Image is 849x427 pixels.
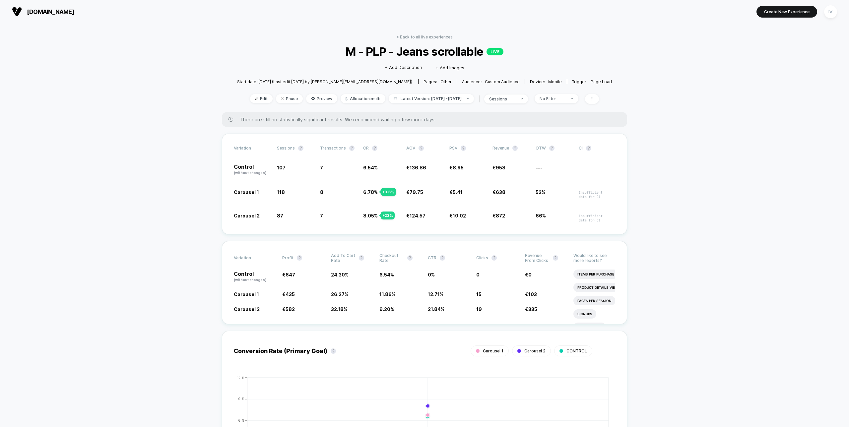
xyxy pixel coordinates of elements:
[234,291,259,297] span: Carousel 1
[331,348,336,354] button: ?
[525,291,537,297] span: €
[406,213,425,218] span: €
[240,117,614,122] span: There are still no statistically significant results. We recommend waiting a few more days
[277,213,283,218] span: 87
[579,166,615,175] span: ---
[453,189,463,195] span: 5.41
[525,272,532,277] span: €
[476,291,482,297] span: 15
[363,213,378,218] span: 8.05 %
[406,165,426,170] span: €
[27,8,74,15] span: [DOMAIN_NAME]
[331,253,356,263] span: Add To Cart Rate
[234,278,266,282] span: (without changes)
[298,146,303,151] button: ?
[320,146,346,151] span: Transactions
[572,79,612,84] div: Trigger:
[286,306,295,312] span: 582
[435,65,464,70] span: + Add Images
[476,255,488,260] span: Clicks
[250,94,273,103] span: Edit
[579,146,615,151] span: CI
[306,94,337,103] span: Preview
[536,146,572,151] span: OTW
[573,309,596,319] li: Signups
[492,213,505,218] span: €
[10,6,76,17] button: [DOMAIN_NAME]
[234,253,270,263] span: Variation
[496,189,505,195] span: 638
[525,253,550,263] span: Revenue From Clicks
[12,7,22,17] img: Visually logo
[234,189,259,195] span: Carousel 1
[410,165,426,170] span: 136.86
[492,146,509,151] span: Revenue
[282,306,295,312] span: €
[281,97,284,100] img: end
[536,213,546,218] span: 66%
[528,272,532,277] span: 0
[496,165,505,170] span: 958
[428,291,443,297] span: 12.71 %
[756,6,817,18] button: Create New Experience
[282,255,294,260] span: Profit
[487,48,503,55] p: LIVE
[320,189,323,195] span: 8
[379,272,394,277] span: 6.54 %
[286,291,295,297] span: 435
[491,255,497,261] button: ?
[359,255,364,261] button: ?
[238,397,244,401] tspan: 9 %
[406,189,423,195] span: €
[363,146,369,151] span: CR
[424,79,452,84] div: Pages:
[525,79,567,84] span: Device:
[346,97,348,100] img: rebalance
[320,213,323,218] span: 7
[477,94,484,104] span: |
[428,255,436,260] span: CTR
[410,189,423,195] span: 79.75
[379,291,395,297] span: 11.86 %
[461,146,466,151] button: ?
[297,255,302,261] button: ?
[234,213,260,218] span: Carousel 2
[524,348,546,353] span: Carousel 2
[381,212,395,219] div: + 23 %
[410,213,425,218] span: 124.57
[521,98,523,99] img: end
[234,164,270,175] p: Control
[453,213,466,218] span: 10.02
[331,272,349,277] span: 24.30 %
[237,376,244,380] tspan: 12 %
[394,97,397,100] img: calendar
[485,79,520,84] span: Custom Audience
[256,44,593,58] span: M - PLP - Jeans scrollable
[573,253,615,263] p: Would like to see more reports?
[483,348,503,353] span: Carousel 1
[363,165,378,170] span: 6.54 %
[407,255,413,261] button: ?
[496,213,505,218] span: 872
[573,270,618,279] li: Items Per Purchase
[277,165,286,170] span: 107
[428,306,444,312] span: 21.84 %
[571,98,573,99] img: end
[591,79,612,84] span: Page Load
[440,255,445,261] button: ?
[548,79,562,84] span: mobile
[282,291,295,297] span: €
[277,146,295,151] span: Sessions
[573,323,606,332] li: Signups Rate
[234,146,270,151] span: Variation
[381,188,396,196] div: + 3.6 %
[331,306,347,312] span: 32.18 %
[440,79,452,84] span: other
[476,306,482,312] span: 19
[822,5,839,19] button: IV
[540,96,566,101] div: No Filter
[379,306,394,312] span: 9.20 %
[492,165,505,170] span: €
[320,165,323,170] span: 7
[573,283,634,292] li: Product Details Views Rate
